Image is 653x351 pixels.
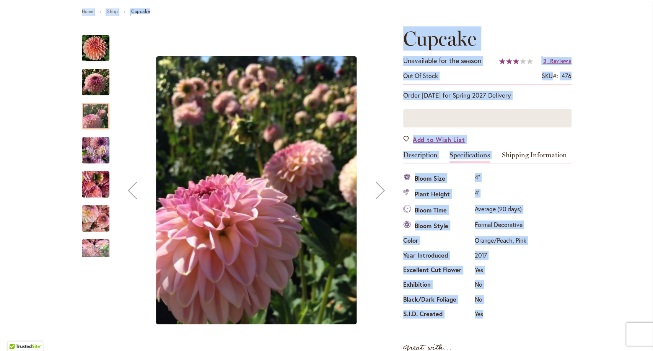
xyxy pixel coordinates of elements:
td: Average (90 days) [473,202,528,218]
a: Shop [107,8,118,14]
a: Description [403,152,438,163]
a: Specifications [449,152,490,163]
img: Cupcake [82,34,109,62]
th: S.I.D. Created [403,308,473,322]
div: 62% [499,58,532,64]
td: 2017 [473,249,528,263]
div: Cupcake [82,232,117,266]
td: Orange/Peach, Pink [473,234,528,249]
div: Next [82,245,109,257]
a: 3 Reviews [543,57,571,64]
td: Yes [473,308,528,322]
img: Cupcake [82,64,109,101]
img: Cupcake [156,56,357,324]
td: Yes [473,264,528,278]
strong: SKU [542,72,558,80]
div: Cupcake [82,198,117,232]
th: Black/Dark Foliage [403,293,473,307]
th: Color [403,234,473,249]
strong: Cupcake [131,8,150,14]
a: Shipping Information [502,152,567,163]
td: 4" [473,171,528,187]
span: Out of stock [403,72,438,80]
td: 4' [473,187,528,202]
th: Bloom Style [403,219,473,234]
img: Cupcake [68,164,123,205]
div: Detailed Product Info [403,152,572,322]
span: Add to Wish List [413,135,465,144]
span: 3 [543,57,546,64]
p: Order [DATE] for Spring 2027 Delivery [403,91,572,100]
div: Cupcake [82,129,117,163]
th: Bloom Time [403,202,473,218]
th: Exhibition [403,278,473,293]
div: Cupcake [82,163,117,198]
div: Availability [403,72,438,80]
div: Cupcake [82,61,117,95]
td: No [473,293,528,307]
div: 476 [562,72,572,80]
th: Excellent Cut Flower [403,264,473,278]
p: Unavailable for the season [403,56,481,66]
th: Plant Height [403,187,473,202]
span: Reviews [550,57,572,64]
div: Cupcake [82,95,117,129]
iframe: Launch Accessibility Center [6,324,27,345]
td: Formal Decorative [473,219,528,234]
img: Cupcake [82,132,109,169]
span: Cupcake [403,26,477,51]
img: Cupcake [82,200,109,237]
td: No [473,278,528,293]
a: Add to Wish List [403,135,465,144]
div: Cupcake [82,27,117,61]
a: Home [82,8,94,14]
th: Bloom Size [403,171,473,187]
th: Year Introduced [403,249,473,263]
